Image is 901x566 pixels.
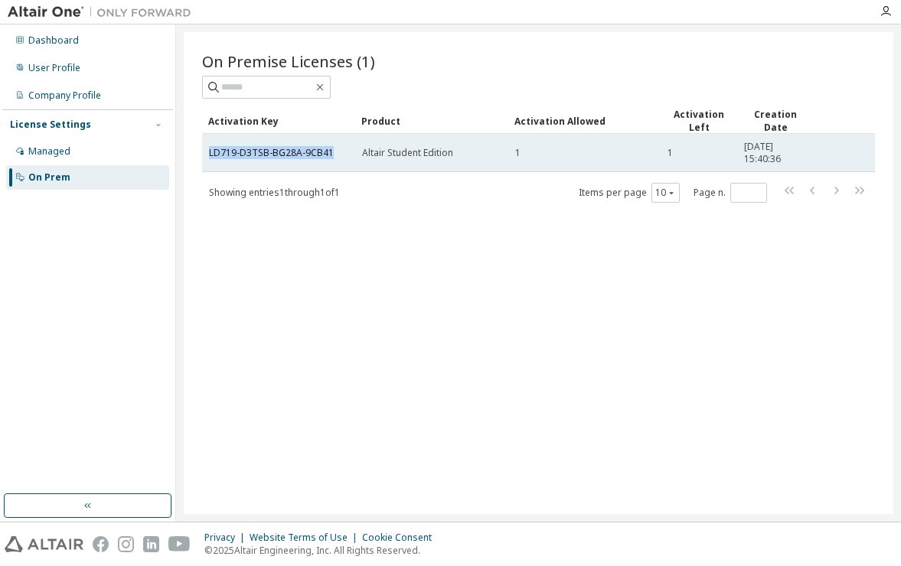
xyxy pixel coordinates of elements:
div: Product [361,109,502,133]
span: 1 [515,147,521,159]
span: 1 [668,147,673,159]
img: youtube.svg [168,536,191,552]
span: [DATE] 15:40:36 [744,141,807,165]
div: Company Profile [28,89,101,102]
div: Creation Date [743,108,808,134]
button: 10 [655,187,676,199]
div: Website Terms of Use [250,532,362,544]
div: Dashboard [28,34,79,47]
div: Managed [28,145,70,158]
img: linkedin.svg [143,536,159,552]
span: On Premise Licenses (1) [202,50,375,72]
span: Items per page [579,183,680,203]
div: User Profile [28,62,80,74]
div: Activation Allowed [514,109,655,133]
img: instagram.svg [118,536,134,552]
div: Cookie Consent [362,532,441,544]
p: © 2025 Altair Engineering, Inc. All Rights Reserved. [204,544,441,557]
img: altair_logo.svg [5,536,83,552]
a: LD719-D3TSB-BG28A-9CB41 [209,146,334,159]
span: Altair Student Edition [362,147,453,159]
img: Altair One [8,5,199,20]
div: Privacy [204,532,250,544]
span: Showing entries 1 through 1 of 1 [209,186,340,199]
div: On Prem [28,171,70,184]
span: Page n. [694,183,767,203]
img: facebook.svg [93,536,109,552]
div: Activation Left [667,108,731,134]
div: License Settings [10,119,91,131]
div: Activation Key [208,109,349,133]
